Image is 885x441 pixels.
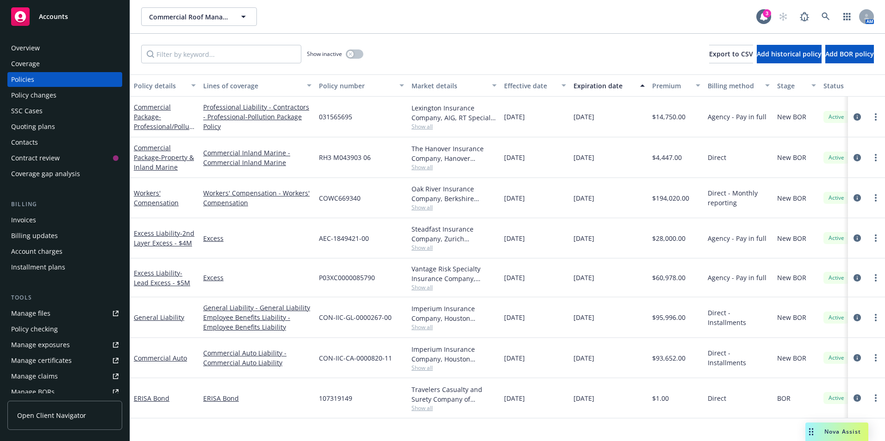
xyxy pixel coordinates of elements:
div: Vantage Risk Specialty Insurance Company, Vantage Risk, Amwins [411,264,497,283]
span: Show all [411,244,497,251]
a: Contract review [7,151,122,165]
div: Expiration date [573,81,635,91]
div: Overview [11,41,40,55]
a: Excess Liability [134,229,194,247]
span: Agency - Pay in full [708,273,767,282]
div: Policy number [319,81,394,91]
div: Policy checking [11,322,58,337]
span: CON-IIC-GL-0000267-00 [319,312,392,322]
a: more [870,312,881,323]
div: Quoting plans [11,119,55,134]
a: Excess Liability [134,269,190,287]
a: Manage BORs [7,385,122,399]
span: - Lead Excess - $5M [134,269,190,287]
span: Active [827,113,846,121]
span: BOR [777,393,791,403]
span: Direct - Monthly reporting [708,188,770,208]
div: Billing method [708,81,760,91]
button: Policy details [130,74,199,97]
a: circleInformation [852,272,863,283]
button: Commercial Roof Management, Inc. [141,7,257,26]
button: Market details [408,74,500,97]
a: Report a Bug [795,7,814,26]
a: Coverage gap analysis [7,166,122,181]
div: Effective date [504,81,556,91]
span: Active [827,274,846,282]
button: Stage [773,74,820,97]
a: Policy checking [7,322,122,337]
a: Invoices [7,213,122,227]
div: The Hanover Insurance Company, Hanover Insurance Group [411,144,497,163]
div: Billing [7,200,122,209]
span: P03XC0000085790 [319,273,375,282]
span: [DATE] [573,312,594,322]
a: more [870,272,881,283]
span: $14,750.00 [652,112,686,122]
span: Open Client Navigator [17,410,86,420]
a: Policy changes [7,88,122,103]
div: Manage BORs [11,385,55,399]
div: Oak River Insurance Company, Berkshire Hathaway Homestate Companies (BHHC), Elevate Insurance Ser... [411,184,497,203]
span: 107319149 [319,393,352,403]
span: [DATE] [504,393,525,403]
div: Tools [7,293,122,302]
div: Coverage [11,56,40,71]
a: ERISA Bond [203,393,312,403]
span: Show all [411,364,497,372]
span: [DATE] [573,353,594,363]
div: Contacts [11,135,38,150]
button: Export to CSV [709,45,753,63]
a: Manage exposures [7,337,122,352]
span: Commercial Roof Management, Inc. [149,12,229,22]
button: Expiration date [570,74,648,97]
span: Export to CSV [709,49,753,58]
a: Manage claims [7,369,122,384]
span: CON-IIC-CA-0000820-11 [319,353,392,363]
span: Active [827,354,846,362]
a: circleInformation [852,312,863,323]
span: Show all [411,323,497,331]
div: SSC Cases [11,104,43,118]
a: Commercial Auto Liability - Commercial Auto Liability [203,348,312,367]
span: Accounts [39,13,68,20]
span: $1.00 [652,393,669,403]
span: Active [827,153,846,162]
div: Lexington Insurance Company, AIG, RT Specialty Insurance Services, LLC (RSG Specialty, LLC) [411,103,497,122]
span: $28,000.00 [652,233,686,243]
span: [DATE] [504,233,525,243]
span: New BOR [777,353,806,363]
a: SSC Cases [7,104,122,118]
span: [DATE] [573,112,594,122]
a: more [870,152,881,163]
a: Billing updates [7,228,122,243]
span: Direct [708,153,726,162]
a: circleInformation [852,392,863,404]
a: Professional Liability - Contractors - Professional-Pollution Package Policy [203,102,312,131]
a: Start snowing [774,7,792,26]
div: Manage files [11,306,50,321]
a: Contacts [7,135,122,150]
div: Status [823,81,880,91]
span: [DATE] [573,193,594,203]
a: more [870,352,881,363]
div: Policies [11,72,34,87]
a: Quoting plans [7,119,122,134]
a: circleInformation [852,192,863,203]
div: Stage [777,81,806,91]
span: Nova Assist [824,428,861,435]
a: Manage files [7,306,122,321]
input: Filter by keyword... [141,45,301,63]
a: Commercial Auto [134,354,187,362]
a: circleInformation [852,352,863,363]
span: Direct - Installments [708,348,770,367]
a: ERISA Bond [134,394,169,403]
span: Show all [411,122,497,130]
a: Overview [7,41,122,55]
span: New BOR [777,233,806,243]
a: Accounts [7,4,122,30]
span: Active [827,194,846,202]
span: Add BOR policy [825,49,874,58]
span: AEC-1849421-00 [319,233,369,243]
span: $60,978.00 [652,273,686,282]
